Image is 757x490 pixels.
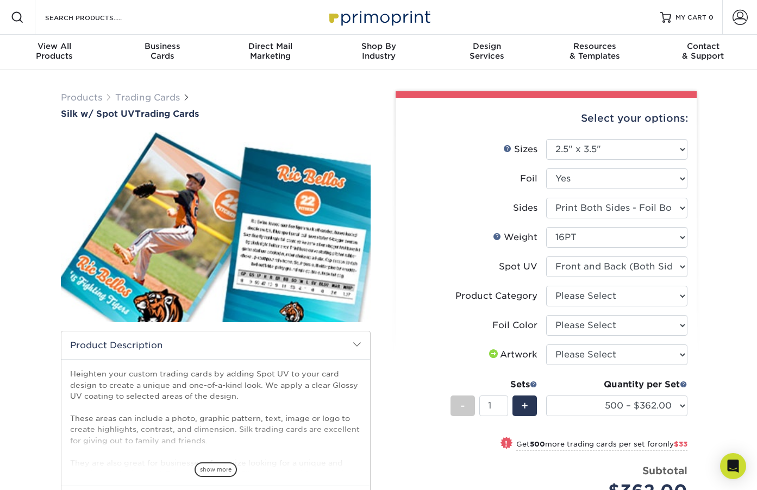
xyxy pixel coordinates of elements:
div: Spot UV [499,260,537,273]
span: Design [433,41,541,51]
span: only [658,440,687,448]
small: Get more trading cards per set for [516,440,687,451]
div: Sizes [503,143,537,156]
div: Open Intercom Messenger [720,453,746,479]
a: Resources& Templates [541,35,649,70]
span: Business [108,41,216,51]
div: Artwork [487,348,537,361]
span: ! [505,438,508,449]
div: Sets [451,378,537,391]
span: show more [195,462,237,477]
div: Marketing [216,41,324,61]
h1: Trading Cards [61,109,371,119]
div: Industry [324,41,433,61]
span: $33 [674,440,687,448]
a: DesignServices [433,35,541,70]
div: Foil Color [492,319,537,332]
div: Product Category [455,290,537,303]
span: 0 [709,14,714,21]
span: Silk w/ Spot UV [61,109,135,119]
div: & Support [649,41,757,61]
a: BusinessCards [108,35,216,70]
a: Contact& Support [649,35,757,70]
span: MY CART [675,13,706,22]
div: Sides [513,202,537,215]
div: Foil [520,172,537,185]
span: Contact [649,41,757,51]
div: Quantity per Set [546,378,687,391]
input: SEARCH PRODUCTS..... [44,11,150,24]
a: Direct MailMarketing [216,35,324,70]
strong: 500 [530,440,545,448]
span: Resources [541,41,649,51]
strong: Subtotal [642,464,687,476]
div: Weight [493,231,537,244]
img: Primoprint [324,5,433,29]
div: Cards [108,41,216,61]
a: Products [61,92,102,103]
a: Silk w/ Spot UVTrading Cards [61,109,371,119]
a: Shop ByIndustry [324,35,433,70]
div: Services [433,41,541,61]
img: Silk w/ Spot UV 01 [61,120,371,334]
h2: Product Description [61,331,370,359]
span: Direct Mail [216,41,324,51]
span: + [521,398,528,414]
div: & Templates [541,41,649,61]
span: - [460,398,465,414]
a: Trading Cards [115,92,180,103]
div: Select your options: [404,98,688,139]
span: Shop By [324,41,433,51]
